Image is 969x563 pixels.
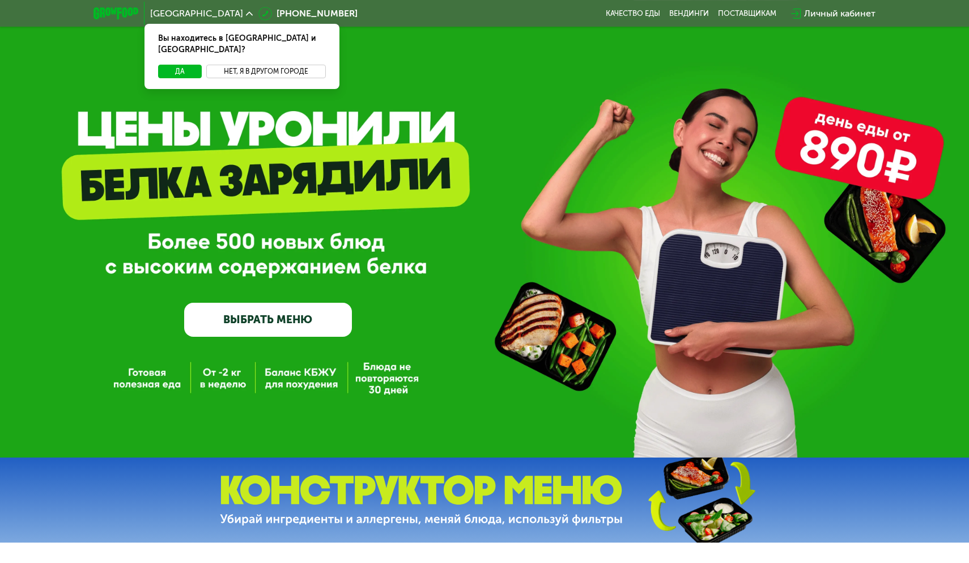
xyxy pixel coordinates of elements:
[184,303,352,336] a: ВЫБРАТЬ МЕНЮ
[804,7,875,20] div: Личный кабинет
[718,9,776,18] div: поставщикам
[206,65,326,78] button: Нет, я в другом городе
[606,9,660,18] a: Качество еды
[158,65,202,78] button: Да
[669,9,709,18] a: Вендинги
[144,24,339,65] div: Вы находитесь в [GEOGRAPHIC_DATA] и [GEOGRAPHIC_DATA]?
[150,9,243,18] span: [GEOGRAPHIC_DATA]
[258,7,358,20] a: [PHONE_NUMBER]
